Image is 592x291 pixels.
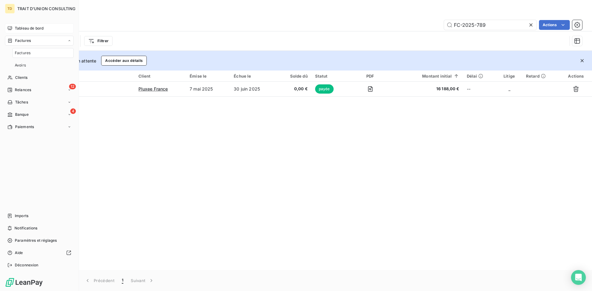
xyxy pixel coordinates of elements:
[69,84,76,89] span: 12
[5,277,43,287] img: Logo LeanPay
[138,74,182,79] div: Client
[15,112,29,117] span: Banque
[84,36,113,46] button: Filtrer
[564,74,588,79] div: Actions
[5,248,74,258] a: Aide
[508,86,510,91] span: _
[500,74,518,79] div: Litige
[15,50,31,56] span: Factures
[15,99,28,105] span: Tâches
[186,82,230,96] td: 7 mai 2025
[14,225,37,231] span: Notifications
[444,20,536,30] input: Rechercher
[5,4,15,14] div: TD
[230,82,277,96] td: 30 juin 2025
[15,26,43,31] span: Tableau de bord
[395,74,459,79] div: Montant initial
[280,86,308,92] span: 0,00 €
[571,270,586,285] div: Open Intercom Messenger
[15,250,23,256] span: Aide
[70,108,76,114] span: 4
[101,56,147,66] button: Accéder aux détails
[122,277,123,284] span: 1
[15,238,57,243] span: Paramètres et réglages
[315,74,346,79] div: Statut
[15,75,27,80] span: Clients
[17,6,76,11] span: TRAIT D'UNION CONSULTING
[127,274,158,287] button: Suivant
[81,274,118,287] button: Précédent
[15,38,31,43] span: Factures
[15,87,31,93] span: Relances
[463,82,496,96] td: --
[353,74,387,79] div: PDF
[234,74,273,79] div: Échue le
[118,274,127,287] button: 1
[138,86,168,91] span: Pluxee France
[15,124,34,130] span: Paiements
[467,74,493,79] div: Délai
[395,86,459,92] span: 16 188,00 €
[15,213,28,219] span: Imports
[526,74,556,79] div: Retard
[190,74,226,79] div: Émise le
[15,63,26,68] span: Avoirs
[15,262,39,268] span: Déconnexion
[539,20,570,30] button: Actions
[280,74,308,79] div: Solde dû
[315,84,334,94] span: payée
